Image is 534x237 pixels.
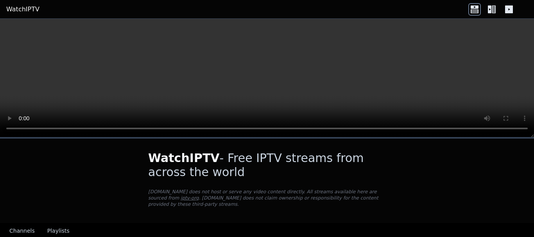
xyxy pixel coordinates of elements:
[148,151,220,165] span: WatchIPTV
[148,189,386,207] p: [DOMAIN_NAME] does not host or serve any video content directly. All streams available here are s...
[181,195,199,201] a: iptv-org
[6,5,39,14] a: WatchIPTV
[148,151,386,179] h1: - Free IPTV streams from across the world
